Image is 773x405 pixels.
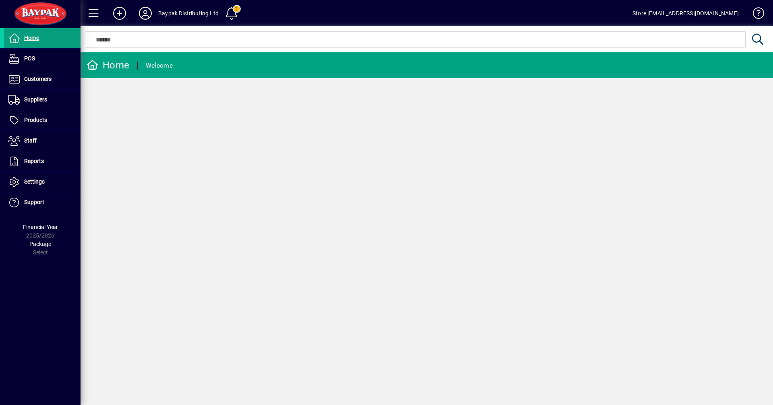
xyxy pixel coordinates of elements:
[146,59,173,72] div: Welcome
[158,7,219,20] div: Baypak Distributing Ltd
[632,7,739,20] div: Store [EMAIL_ADDRESS][DOMAIN_NAME]
[747,2,763,28] a: Knowledge Base
[23,224,58,230] span: Financial Year
[4,110,81,130] a: Products
[24,76,52,82] span: Customers
[24,117,47,123] span: Products
[24,158,44,164] span: Reports
[4,131,81,151] a: Staff
[24,35,39,41] span: Home
[4,90,81,110] a: Suppliers
[24,137,37,144] span: Staff
[4,69,81,89] a: Customers
[24,96,47,103] span: Suppliers
[4,172,81,192] a: Settings
[87,59,129,72] div: Home
[4,49,81,69] a: POS
[107,6,132,21] button: Add
[29,241,51,247] span: Package
[132,6,158,21] button: Profile
[24,55,35,62] span: POS
[4,192,81,213] a: Support
[24,199,44,205] span: Support
[24,178,45,185] span: Settings
[4,151,81,172] a: Reports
